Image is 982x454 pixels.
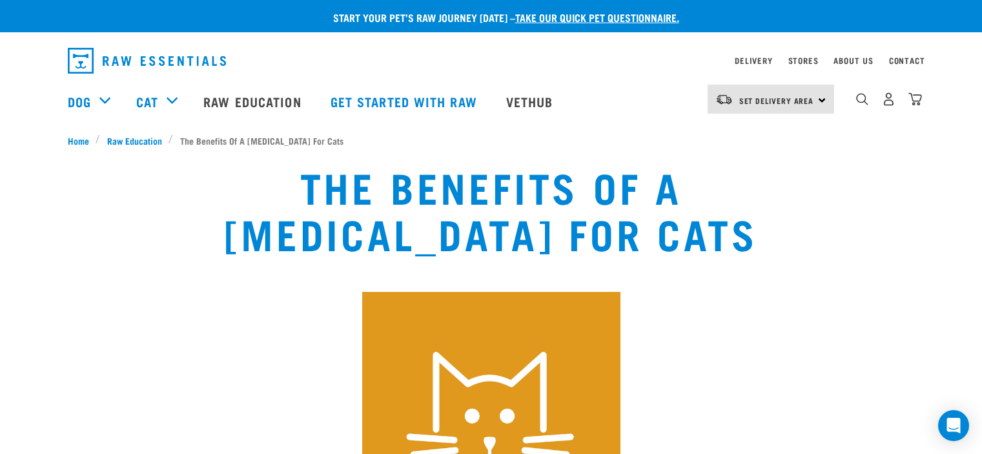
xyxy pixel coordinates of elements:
img: Raw Essentials Logo [68,48,226,74]
span: Home [68,134,89,147]
nav: breadcrumbs [68,134,915,147]
span: Raw Education [107,134,162,147]
a: Raw Education [100,134,169,147]
img: home-icon-1@2x.png [856,93,868,105]
a: Vethub [493,76,569,127]
a: About Us [834,58,873,63]
a: Raw Education [190,76,317,127]
a: Delivery [735,58,772,63]
a: Cat [136,92,158,111]
div: Open Intercom Messenger [938,410,969,441]
a: Contact [889,58,925,63]
nav: dropdown navigation [57,43,925,79]
a: Stores [788,58,819,63]
a: Home [68,134,96,147]
a: Dog [68,92,91,111]
a: Get started with Raw [318,76,493,127]
span: Set Delivery Area [739,98,814,103]
img: user.png [882,92,895,106]
h1: The Benefits Of A [MEDICAL_DATA] For Cats [187,163,795,256]
img: van-moving.png [715,94,733,105]
a: take our quick pet questionnaire. [515,14,679,20]
img: home-icon@2x.png [908,92,922,106]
